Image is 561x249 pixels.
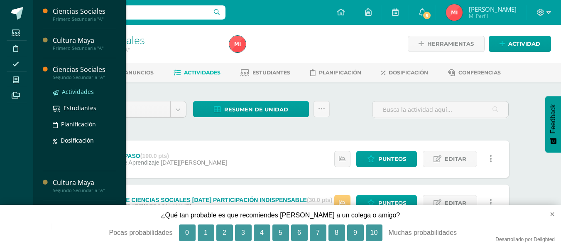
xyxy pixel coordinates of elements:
div: Muchas probabilidades [389,224,492,241]
span: Estudiantes [64,104,96,112]
span: Planificación [61,120,96,128]
span: Planificación [319,69,361,76]
span: Sesiones de Aprendizaje [95,159,159,166]
a: Dosificación [53,136,116,145]
div: Segundo Secundaria "A" [53,74,116,80]
img: a812bc87a8533d76724bfb54050ce3c9.png [446,4,463,21]
a: Actividades [174,66,220,79]
a: Unidad 3 [86,101,186,117]
button: 4 [254,224,270,241]
span: 5 [422,11,431,20]
button: 3 [235,224,252,241]
span: Herramientas [427,36,474,52]
span: Actividades [62,88,94,96]
button: 7 [310,224,326,241]
button: 9 [347,224,364,241]
a: Cultura MayaSegundo Secundaria "A" [53,178,116,193]
strong: (100.0 pts) [140,153,169,159]
div: Ciencias Sociales [53,65,116,74]
a: Ciencias SocialesSegundo Secundaria "A" [53,65,116,80]
div: Segundo Secundaria "A" [53,187,116,193]
span: Actividades [184,69,220,76]
a: Actividades [53,87,116,96]
h1: Ciencias Sociales [65,34,219,46]
input: Busca la actividad aquí... [372,101,508,118]
div: Ciencias Sociales [53,7,116,16]
div: EXAMEN DE CIENCIAS SOCIALES [DATE] PARTICIPACIÓN INDISPENSABLE [95,197,332,203]
strong: (30.0 pts) [307,197,332,203]
span: Conferencias [458,69,501,76]
span: Editar [445,151,466,167]
span: Actividad [508,36,540,52]
div: [DATE] REPASO [95,153,227,159]
a: Herramientas [408,36,485,52]
div: Primero Secundaria "A" [53,45,116,51]
span: Editar [445,195,466,211]
a: Estudiantes [240,66,290,79]
a: Estudiantes [53,103,116,113]
img: a812bc87a8533d76724bfb54050ce3c9.png [229,36,246,52]
a: Planificación [53,119,116,129]
a: Anuncios [113,66,154,79]
span: Dosificación [61,136,94,144]
a: Actividad [489,36,551,52]
span: Estudiantes [252,69,290,76]
a: Dosificación [381,66,428,79]
div: Cultura Maya [53,36,116,45]
span: Anuncios [125,69,154,76]
button: close survey [537,205,561,223]
span: Punteos [378,151,406,167]
div: Primero Secundaria "A" [53,16,116,22]
button: 1 [198,224,214,241]
a: Punteos [356,151,417,167]
button: 8 [328,224,345,241]
span: Punteos [378,195,406,211]
button: 5 [272,224,289,241]
span: Resumen de unidad [224,102,288,117]
span: Unidad 3 [92,101,164,117]
a: Cultura MayaPrimero Secundaria "A" [53,36,116,51]
div: Cultura Maya [53,178,116,187]
a: Ciencias SocialesPrimero Secundaria "A" [53,7,116,22]
span: Feedback [549,104,557,133]
button: Feedback - Mostrar encuesta [545,96,561,153]
button: 6 [291,224,308,241]
span: [DATE][PERSON_NAME] [161,159,227,166]
span: [PERSON_NAME] [469,5,517,13]
span: Dosificación [389,69,428,76]
div: Primero Secundaria 'A' [65,46,219,54]
input: Busca un usuario... [39,5,225,20]
button: 10, Muchas probabilidades [366,224,382,241]
a: Conferencias [448,66,501,79]
a: Planificación [310,66,361,79]
a: Punteos [356,195,417,211]
a: Resumen de unidad [193,101,309,117]
button: 2 [216,224,233,241]
span: Mi Perfil [469,12,517,20]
